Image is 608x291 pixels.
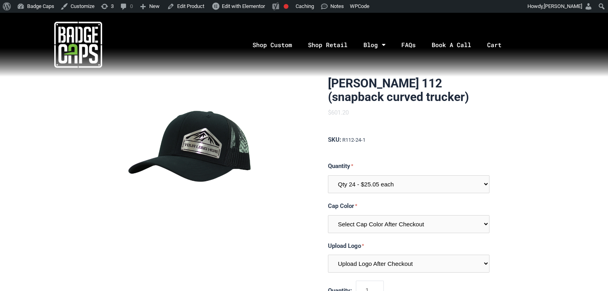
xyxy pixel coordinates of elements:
div: Focus keyphrase not set [284,4,288,9]
a: Cart [479,24,519,66]
a: Blog [355,24,393,66]
h1: [PERSON_NAME] 112 (snapback curved trucker) [328,77,490,104]
span: Edit with Elementor [222,3,265,9]
span: $601.20 [328,109,349,116]
label: Upload Logo [328,241,490,251]
a: FAQs [393,24,424,66]
span: [PERSON_NAME] [544,3,582,9]
label: Cap Color [328,201,490,211]
span: R112-24-1 [342,137,365,143]
img: BadgeCaps - Richardson 112 [118,77,266,224]
img: badgecaps white logo with green acccent [54,21,102,69]
span: SKU: [328,136,341,143]
label: Quantity [328,161,490,171]
a: Shop Retail [300,24,355,66]
a: Shop Custom [245,24,300,66]
a: Book A Call [424,24,479,66]
nav: Menu [156,24,608,66]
